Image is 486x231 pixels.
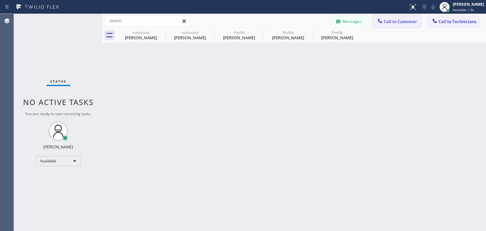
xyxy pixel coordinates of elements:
div: Profile [264,30,312,35]
button: Call to Customer [373,16,421,28]
div: [PERSON_NAME] [43,144,73,150]
div: Mike Broughton [215,28,263,42]
div: Mike Broughton [117,28,165,42]
span: Call to Technicians [439,19,476,24]
button: Mute [429,3,438,11]
input: Search [105,16,190,26]
button: Messages [332,16,366,28]
div: Profile [313,30,361,35]
div: [PERSON_NAME] [453,2,484,7]
button: Call to Technicians [427,16,480,28]
span: You are ready to start receiving tasks. [25,111,91,116]
div: outbound [166,30,214,35]
span: Available | 0s [453,8,474,12]
div: [PERSON_NAME] [313,35,361,41]
div: Mike Broughton [166,28,214,42]
span: Status [50,79,66,84]
div: Available [36,156,80,166]
div: Profile [215,30,263,35]
div: outbound [117,30,165,35]
div: [PERSON_NAME] [117,35,165,41]
div: [PERSON_NAME] [264,35,312,41]
span: No active tasks [23,97,94,107]
div: Benjamin Albornoz [313,28,361,42]
div: [PERSON_NAME] [166,35,214,41]
div: Steven Wilde [264,28,312,42]
span: Call to Customer [384,19,417,24]
div: [PERSON_NAME] [215,35,263,41]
